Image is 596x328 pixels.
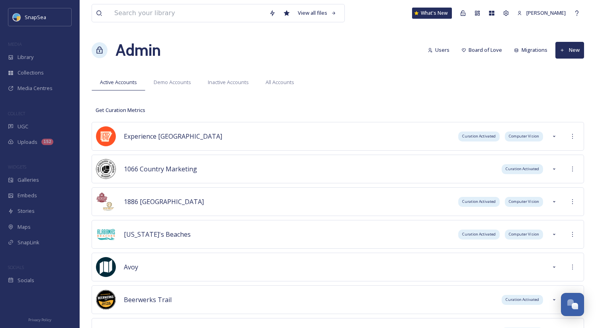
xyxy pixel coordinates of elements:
[510,42,555,58] a: Migrations
[266,79,294,86] span: All Accounts
[462,134,496,139] span: Curation Activated
[18,207,35,215] span: Stories
[18,53,33,61] span: Library
[18,69,44,77] span: Collections
[424,42,457,58] a: Users
[115,38,161,62] a: Admin
[25,14,46,21] span: SnapSea
[509,134,539,139] span: Computer Vision
[462,199,496,204] span: Curation Activated
[555,42,584,58] button: New
[8,41,22,47] span: MEDIA
[424,42,453,58] button: Users
[124,132,222,141] span: Experience [GEOGRAPHIC_DATA]
[506,297,539,302] span: Curation Activated
[96,159,116,179] img: logo_footerstamp.png
[96,290,116,310] img: beerwerks-logo%402x.png
[96,257,116,277] img: psxbrdhbszbuex9izpmh.webp
[294,5,340,21] a: View all files
[18,223,31,231] span: Maps
[100,79,137,86] span: Active Accounts
[18,84,53,92] span: Media Centres
[509,232,539,237] span: Computer Vision
[8,264,24,270] span: SOCIALS
[124,230,191,239] span: [US_STATE]'s Beaches
[462,232,496,237] span: Curation Activated
[509,199,539,204] span: Computer Vision
[96,126,116,146] img: images%20%284%29.png
[510,42,551,58] button: Migrations
[412,8,452,19] a: What's New
[28,314,51,324] a: Privacy Policy
[506,166,539,172] span: Curation Activated
[124,263,138,271] span: Avoy
[208,79,249,86] span: Inactive Accounts
[8,110,25,116] span: COLLECT
[513,5,570,21] a: [PERSON_NAME]
[110,4,265,22] input: Search your library
[92,102,584,118] div: Get Curation Metrics
[18,123,28,130] span: UGC
[457,42,510,58] a: Board of Love
[13,13,21,21] img: snapsea-logo.png
[28,317,51,322] span: Privacy Policy
[8,164,26,170] span: WIDGETS
[18,176,39,184] span: Galleries
[124,197,204,206] span: 1886 [GEOGRAPHIC_DATA]
[18,239,39,246] span: SnapLink
[18,138,37,146] span: Uploads
[41,139,53,145] div: 152
[154,79,191,86] span: Demo Accounts
[18,192,37,199] span: Embeds
[457,42,506,58] button: Board of Love
[96,224,116,244] img: download.png
[18,277,34,284] span: Socials
[526,9,566,16] span: [PERSON_NAME]
[124,295,172,304] span: Beerwerks Trail
[561,293,584,316] button: Open Chat
[96,192,116,212] img: logos.png
[124,165,197,173] span: 1066 Country Marketing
